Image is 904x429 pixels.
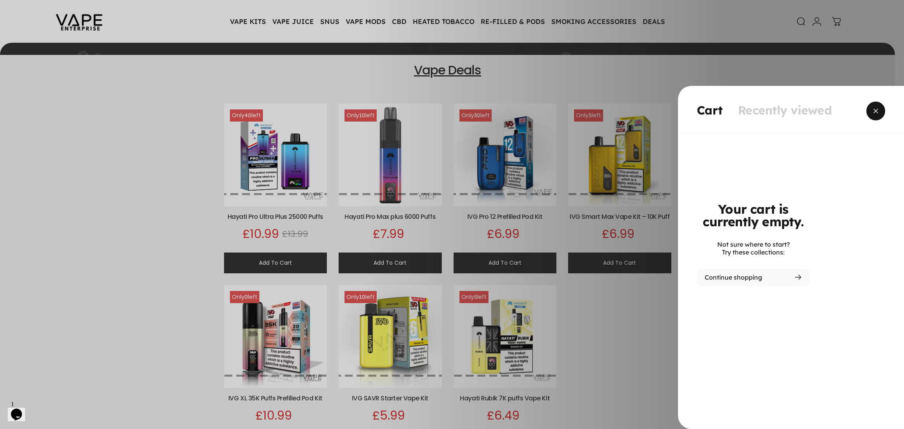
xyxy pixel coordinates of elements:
button: Recently viewed [738,104,832,118]
span: Recently viewed [738,103,832,118]
p: Not sure where to start? Try these collections: [697,240,810,256]
button: Close [866,102,885,120]
span: Continue shopping [705,273,762,281]
h2: Your cart is currently empty. [697,203,810,228]
a: Continue shopping [697,269,810,286]
iframe: chat widget [8,398,33,421]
